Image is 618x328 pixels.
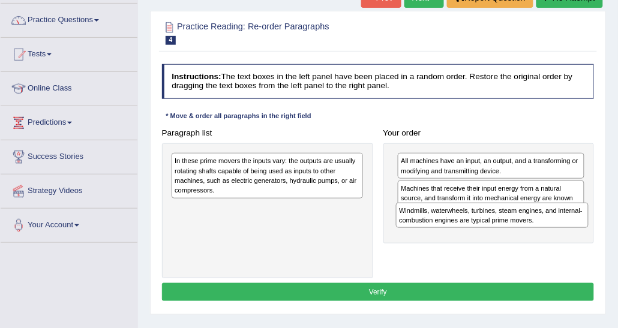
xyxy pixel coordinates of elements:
[162,20,430,45] h2: Practice Reading: Re-order Paragraphs
[383,129,595,138] h4: Your order
[398,180,584,216] div: Machines that receive their input energy from a natural source, and transform it into mechanical ...
[172,153,363,198] div: In these prime movers the inputs vary: the outputs are usually rotating shafts capable of being u...
[1,209,137,239] a: Your Account
[162,64,595,98] h4: The text boxes in the left panel have been placed in a random order. Restore the original order b...
[172,72,221,81] b: Instructions:
[1,4,137,34] a: Practice Questions
[396,203,589,228] div: Windmills, waterwheels, turbines, steam engines, and internal-combustion engines are typical prim...
[162,129,373,138] h4: Paragraph list
[162,283,595,300] button: Verify
[162,112,316,122] div: * Move & order all paragraphs in the right field
[1,72,137,102] a: Online Class
[166,36,176,45] span: 4
[1,140,137,170] a: Success Stories
[1,38,137,68] a: Tests
[1,106,137,136] a: Predictions
[1,174,137,204] a: Strategy Videos
[398,153,584,179] div: All machines have an input, an output, and a transforming or modifying and transmitting device.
